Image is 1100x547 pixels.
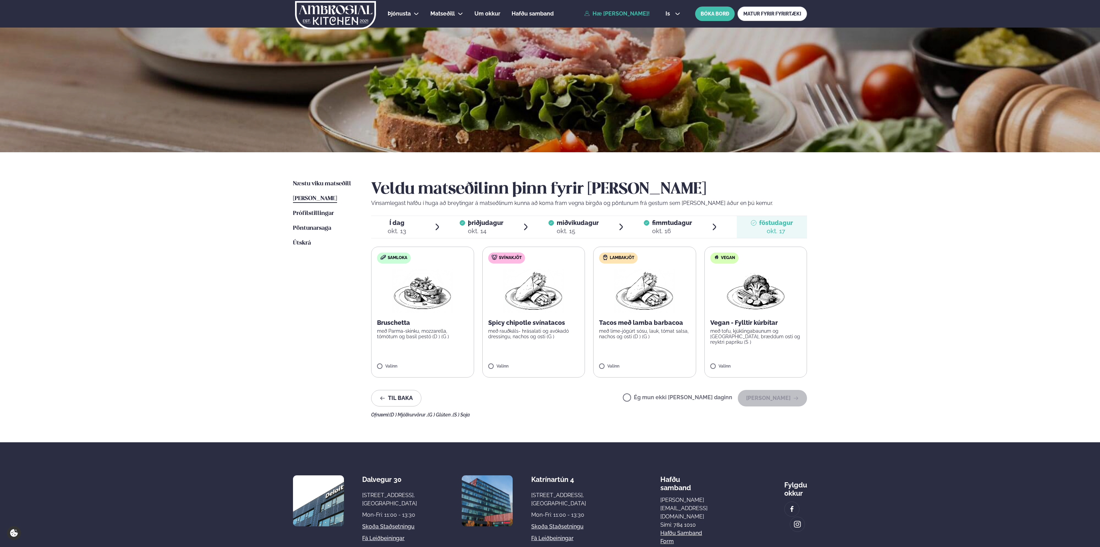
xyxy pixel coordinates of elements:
h2: Veldu matseðilinn þinn fyrir [PERSON_NAME] [371,180,807,199]
a: Fá leiðbeiningar [531,534,574,543]
p: Vinsamlegast hafðu í huga að breytingar á matseðlinum kunna að koma fram vegna birgða og pöntunum... [371,199,807,207]
a: MATUR FYRIR FYRIRTÆKI [737,7,807,21]
img: Vegan.svg [714,255,719,260]
p: Bruschetta [377,319,468,327]
span: Svínakjöt [499,255,522,261]
img: image alt [794,520,801,528]
div: okt. 15 [557,227,599,235]
span: þriðjudagur [468,219,503,226]
span: (D ) Mjólkurvörur , [389,412,428,417]
span: Prófílstillingar [293,210,334,216]
div: okt. 16 [652,227,692,235]
span: [PERSON_NAME] [293,196,337,202]
img: logo [294,1,377,29]
a: Hæ [PERSON_NAME]! [584,11,650,17]
span: Í dag [388,219,406,227]
a: Prófílstillingar [293,209,334,218]
a: Pöntunarsaga [293,224,331,233]
span: föstudagur [759,219,793,226]
a: Cookie settings [7,526,21,540]
img: Bruschetta.png [392,269,453,313]
div: Ofnæmi: [371,412,807,417]
span: (G ) Glúten , [428,412,453,417]
a: Hafðu samband [512,10,554,18]
button: BÓKA BORÐ [695,7,735,21]
span: is [666,11,672,17]
div: okt. 13 [388,227,406,235]
span: Útskrá [293,240,311,246]
img: Wraps.png [614,269,675,313]
img: sandwich-new-16px.svg [380,255,386,260]
p: með lime-jógúrt sósu, lauk, tómat salsa, nachos og osti (D ) (G ) [599,328,690,339]
button: is [660,11,686,17]
a: Matseðill [430,10,455,18]
button: Til baka [371,390,421,406]
div: Katrínartún 4 [531,475,586,484]
span: Matseðill [430,10,455,17]
img: pork.svg [492,255,497,260]
a: [PERSON_NAME] [293,195,337,203]
a: [PERSON_NAME][EMAIL_ADDRESS][DOMAIN_NAME] [660,496,710,521]
span: Samloka [388,255,407,261]
span: Lambakjöt [610,255,634,261]
a: Um okkur [474,10,500,18]
img: image alt [293,475,344,526]
div: [STREET_ADDRESS], [GEOGRAPHIC_DATA] [531,491,586,508]
a: Þjónusta [388,10,411,18]
img: image alt [462,475,513,526]
p: með Parma-skinku, mozzarella, tómötum og basil pestó (D ) (G ) [377,328,468,339]
img: Vegan.png [725,269,786,313]
p: með rauðkáls- hrásalati og avókadó dressingu, nachos og osti (G ) [488,328,579,339]
a: Útskrá [293,239,311,247]
span: Næstu viku matseðill [293,181,351,187]
a: image alt [785,502,799,516]
p: með tofu, kjúklingabaunum og [GEOGRAPHIC_DATA], bræddum osti og reyktri papriku (S ) [710,328,802,345]
span: Pöntunarsaga [293,225,331,231]
span: (S ) Soja [453,412,470,417]
div: Mon-Fri: 11:00 - 13:30 [362,511,417,519]
span: fimmtudagur [652,219,692,226]
a: Fá leiðbeiningar [362,534,405,543]
span: Um okkur [474,10,500,17]
p: Tacos með lamba barbacoa [599,319,690,327]
div: okt. 14 [468,227,503,235]
div: [STREET_ADDRESS], [GEOGRAPHIC_DATA] [362,491,417,508]
img: image alt [788,505,796,513]
a: Næstu viku matseðill [293,180,351,188]
a: Skoða staðsetningu [362,523,415,531]
span: Hafðu samband [512,10,554,17]
div: okt. 17 [759,227,793,235]
p: Vegan - Fylltir kúrbítar [710,319,802,327]
div: Dalvegur 30 [362,475,417,484]
a: Hafðu samband form [660,529,710,546]
a: Skoða staðsetningu [531,523,584,531]
p: Sími: 784 1010 [660,521,710,529]
span: Hafðu samband [660,470,691,492]
div: Mon-Fri: 11:00 - 13:30 [531,511,586,519]
button: [PERSON_NAME] [738,390,807,406]
img: Wraps.png [503,269,564,313]
span: Þjónusta [388,10,411,17]
p: Spicy chipotle svínatacos [488,319,579,327]
img: Lamb.svg [603,255,608,260]
a: image alt [790,517,805,531]
span: miðvikudagur [557,219,599,226]
span: Vegan [721,255,735,261]
div: Fylgdu okkur [784,475,807,497]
